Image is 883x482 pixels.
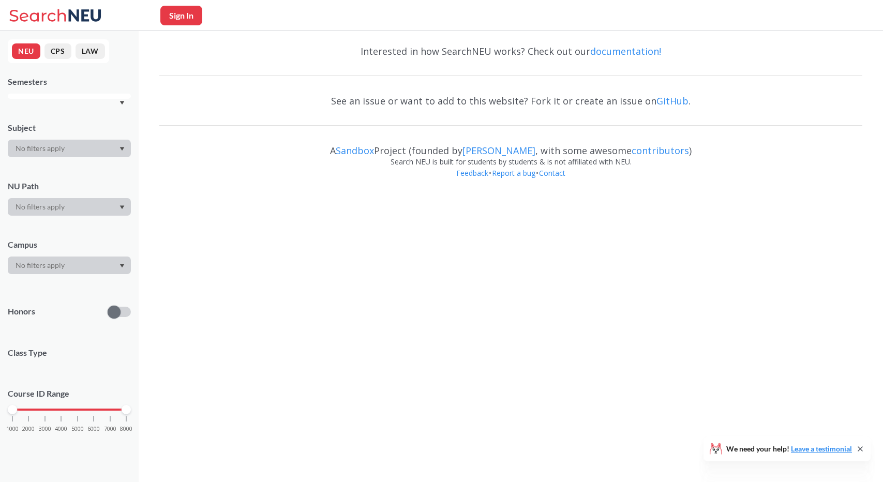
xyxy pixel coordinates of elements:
div: • • [159,168,862,194]
span: 4000 [55,426,67,432]
a: documentation! [590,45,661,57]
a: Sandbox [336,144,374,157]
svg: Dropdown arrow [119,264,125,268]
button: NEU [12,43,40,59]
span: 8000 [120,426,132,432]
button: Sign In [160,6,202,25]
div: Dropdown arrow [8,140,131,157]
a: Report a bug [491,168,536,178]
div: NU Path [8,180,131,192]
div: Dropdown arrow [8,257,131,274]
a: [PERSON_NAME] [462,144,535,157]
div: Dropdown arrow [8,198,131,216]
p: Honors [8,306,35,318]
button: LAW [76,43,105,59]
div: See an issue or want to add to this website? Fork it or create an issue on . [159,86,862,116]
div: Interested in how SearchNEU works? Check out our [159,36,862,66]
span: 5000 [71,426,84,432]
svg: Dropdown arrow [119,147,125,151]
span: Class Type [8,347,131,358]
a: GitHub [656,95,689,107]
div: Semesters [8,76,131,87]
span: 7000 [104,426,116,432]
span: 3000 [39,426,51,432]
span: 1000 [6,426,19,432]
a: Feedback [456,168,489,178]
button: CPS [44,43,71,59]
p: Course ID Range [8,388,131,400]
a: contributors [632,144,689,157]
a: Leave a testimonial [791,444,852,453]
span: 6000 [87,426,100,432]
span: We need your help! [726,445,852,453]
svg: Dropdown arrow [119,205,125,209]
div: Subject [8,122,131,133]
a: Contact [538,168,566,178]
span: 2000 [22,426,35,432]
svg: Dropdown arrow [119,101,125,105]
div: Campus [8,239,131,250]
div: A Project (founded by , with some awesome ) [159,135,862,156]
div: Search NEU is built for students by students & is not affiliated with NEU. [159,156,862,168]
